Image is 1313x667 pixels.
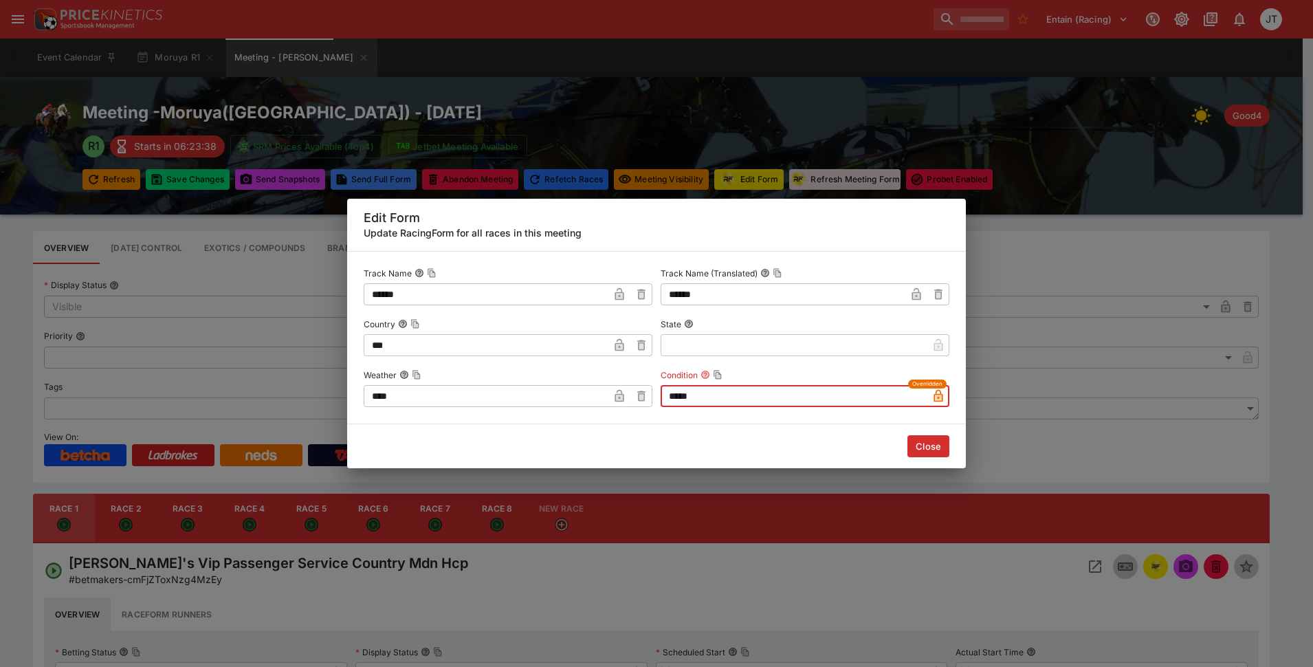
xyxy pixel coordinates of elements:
h5: Edit Form [364,210,949,226]
p: Weather [364,369,397,381]
button: Track NameCopy To Clipboard [415,268,424,278]
button: Close [907,435,949,457]
p: Track Name (Translated) [661,267,758,279]
button: Track Name (Translated)Copy To Clipboard [760,268,770,278]
button: Copy To Clipboard [427,268,437,278]
button: Copy To Clipboard [773,268,782,278]
p: Track Name [364,267,412,279]
button: State [684,319,694,329]
p: Condition [661,369,698,381]
button: Copy To Clipboard [412,370,421,380]
h6: Update RacingForm for all races in this meeting [364,226,949,240]
button: Copy To Clipboard [713,370,722,380]
button: WeatherCopy To Clipboard [399,370,409,380]
span: Overridden [912,380,942,389]
button: ConditionCopy To Clipboard [700,370,710,380]
p: State [661,318,681,330]
button: CountryCopy To Clipboard [398,319,408,329]
p: Country [364,318,395,330]
button: Copy To Clipboard [410,319,420,329]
